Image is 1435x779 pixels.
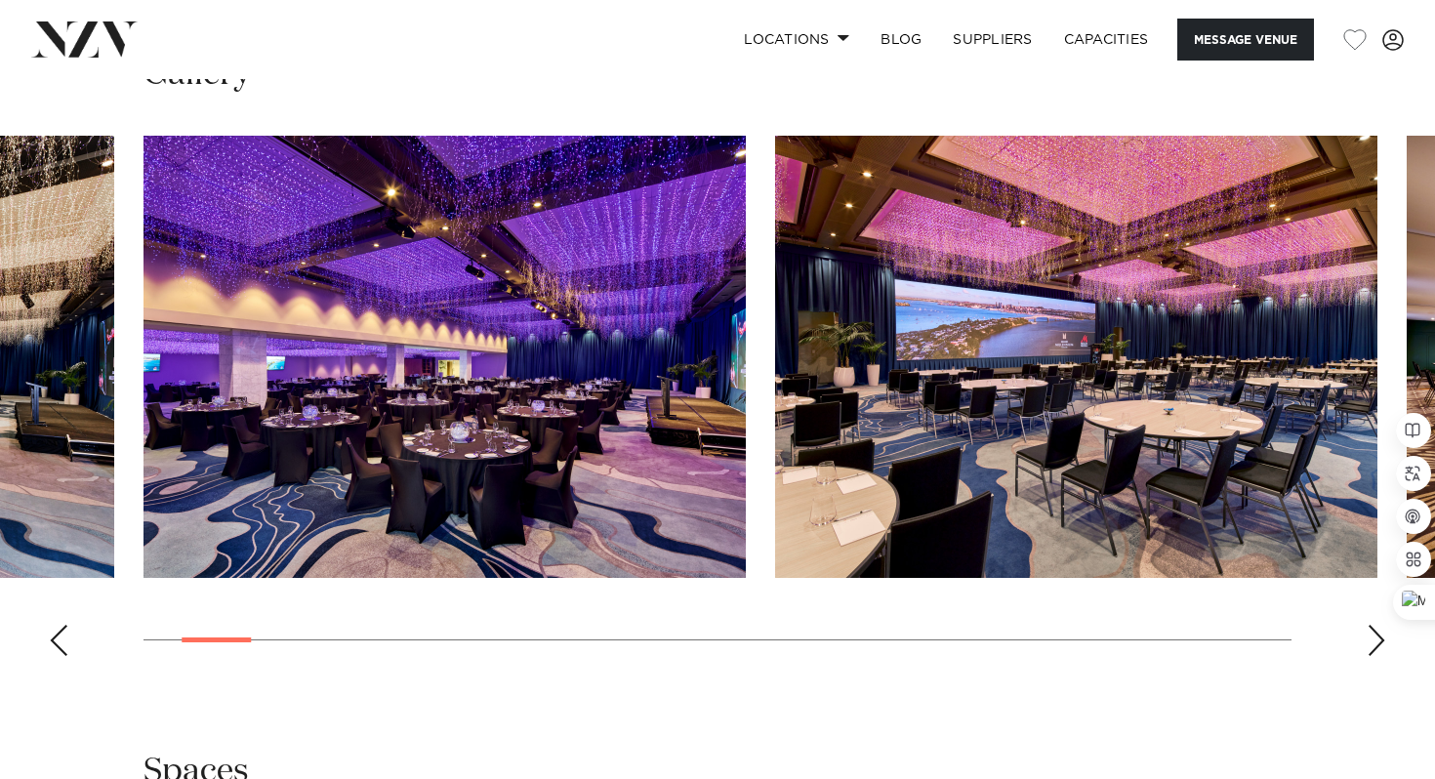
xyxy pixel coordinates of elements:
swiper-slide: 3 / 30 [775,136,1377,578]
button: Message Venue [1177,19,1314,61]
a: SUPPLIERS [937,19,1047,61]
a: Locations [728,19,865,61]
swiper-slide: 2 / 30 [143,136,746,578]
a: BLOG [865,19,937,61]
a: Capacities [1048,19,1165,61]
img: nzv-logo.png [31,21,138,57]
